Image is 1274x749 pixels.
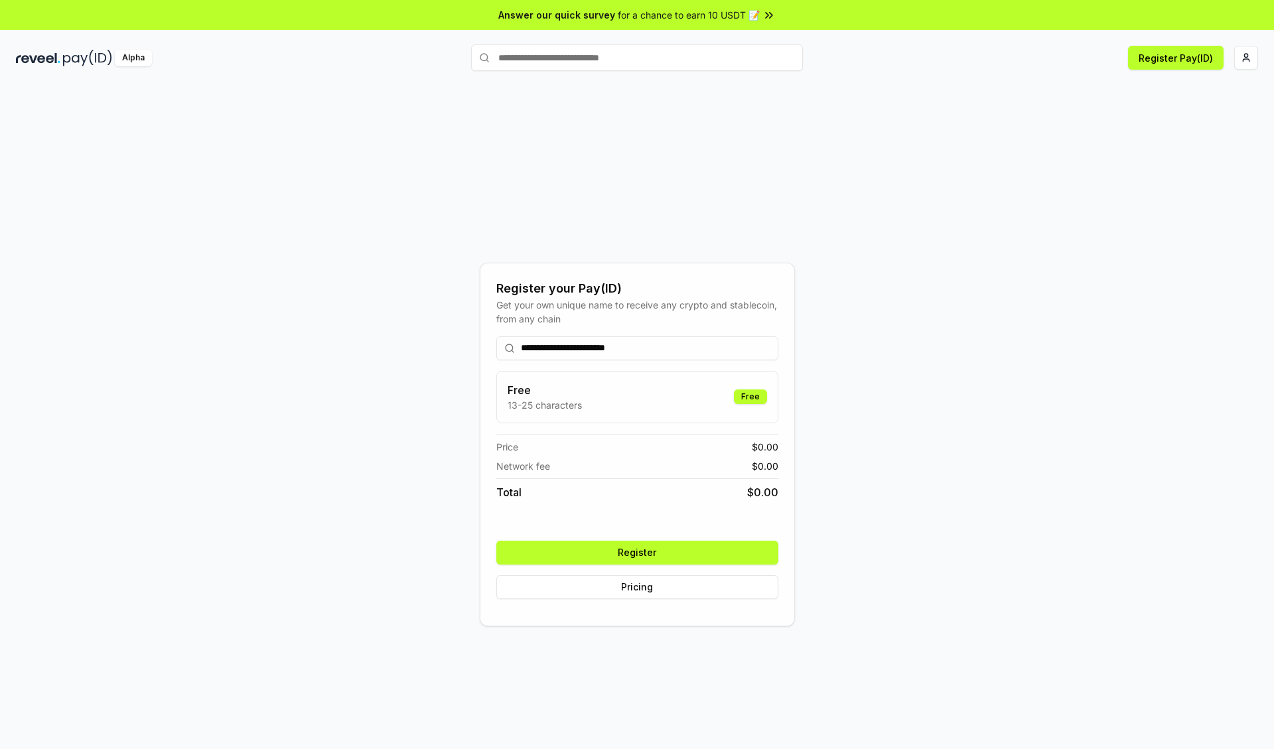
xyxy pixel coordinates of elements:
[496,440,518,454] span: Price
[16,50,60,66] img: reveel_dark
[496,575,778,599] button: Pricing
[496,279,778,298] div: Register your Pay(ID)
[618,8,760,22] span: for a chance to earn 10 USDT 📝
[496,541,778,565] button: Register
[496,298,778,326] div: Get your own unique name to receive any crypto and stablecoin, from any chain
[752,440,778,454] span: $ 0.00
[63,50,112,66] img: pay_id
[508,398,582,412] p: 13-25 characters
[734,389,767,404] div: Free
[496,484,522,500] span: Total
[508,382,582,398] h3: Free
[115,50,152,66] div: Alpha
[496,459,550,473] span: Network fee
[747,484,778,500] span: $ 0.00
[498,8,615,22] span: Answer our quick survey
[752,459,778,473] span: $ 0.00
[1128,46,1224,70] button: Register Pay(ID)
